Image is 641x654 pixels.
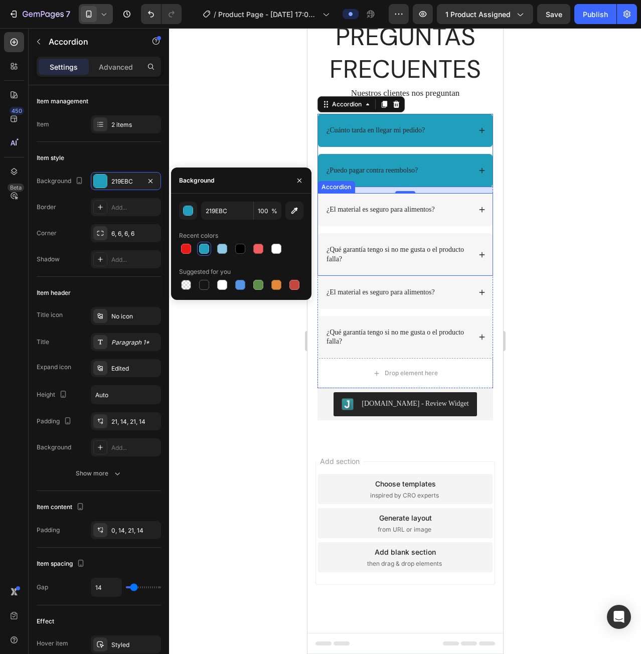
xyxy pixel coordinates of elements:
span: inspired by CRO experts [63,463,131,472]
div: Title icon [37,310,63,319]
p: Advanced [99,62,133,72]
div: Padding [37,526,60,535]
p: Settings [50,62,78,72]
div: Suggested for you [179,267,231,276]
div: Item content [37,501,86,514]
div: Expand icon [37,363,71,372]
div: [DOMAIN_NAME] - Review Widget [54,370,161,381]
div: Accordion [12,154,46,163]
p: ¿El material es seguro para alimentos? [19,177,127,186]
span: 1 product assigned [445,9,511,20]
div: Gap [37,583,48,592]
div: 6, 6, 6, 6 [111,229,158,238]
img: Judgeme.png [34,370,46,382]
div: 450 [10,107,24,115]
div: Paragraph 1* [111,338,158,347]
p: Accordion [49,36,134,48]
div: Publish [583,9,608,20]
p: ¿Cuánto tarda en llegar mi pedido? [19,98,117,107]
div: Edited [111,364,158,373]
div: Add blank section [67,519,128,529]
button: Save [537,4,570,24]
span: % [271,207,277,216]
div: No icon [111,312,158,321]
span: / [214,9,216,20]
div: 2 items [111,120,158,129]
div: Show more [76,468,122,478]
div: Add... [111,255,158,264]
button: 1 product assigned [437,4,533,24]
p: ¿Qué garantía tengo si no me gusta o el producto falla? [19,217,162,235]
div: Effect [37,617,54,626]
div: Open Intercom Messenger [607,605,631,629]
div: 21, 14, 21, 14 [111,417,158,426]
span: Product Page - [DATE] 17:09:39 [218,9,318,20]
button: Publish [574,4,616,24]
div: Recent colors [179,231,218,240]
div: Background [37,443,71,452]
div: Hover item [37,639,68,648]
div: Add... [111,443,158,452]
button: Show more [37,464,161,482]
div: Generate layout [72,484,124,495]
div: Shadow [37,255,60,264]
div: Styled [111,640,158,649]
button: 7 [4,4,75,24]
span: then drag & drop elements [60,531,134,540]
p: ¿Puedo pagar contra reembolso? [19,138,110,147]
p: Nuestros clientes nos preguntan [11,60,185,71]
p: ¿El material es seguro para alimentos? [19,260,127,269]
div: Background [179,176,214,185]
div: Accordion [23,72,56,81]
div: Item [37,120,49,129]
iframe: Design area [307,28,503,654]
p: 7 [66,8,70,20]
div: Add... [111,203,158,212]
div: 219EBC [111,177,140,186]
div: Title [37,338,49,347]
div: Corner [37,229,57,238]
div: Beta [8,184,24,192]
span: from URL or image [70,497,124,506]
span: Save [546,10,562,19]
button: Judge.me - Review Widget [26,364,169,388]
input: Auto [91,386,161,404]
div: Height [37,388,69,402]
div: Drop element here [77,341,130,349]
span: Add section [9,428,56,438]
div: Padding [37,415,74,428]
div: 0, 14, 21, 14 [111,526,158,535]
input: Auto [91,578,121,596]
div: Background [37,175,85,188]
input: Eg: FFFFFF [201,202,253,220]
div: Item style [37,153,64,162]
div: Undo/Redo [141,4,182,24]
p: ¿Qué garantía tengo si no me gusta o el producto falla? [19,300,162,318]
div: Border [37,203,56,212]
div: Item header [37,288,71,297]
div: Choose templates [68,450,128,461]
div: Item management [37,97,88,106]
div: Item spacing [37,557,87,571]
